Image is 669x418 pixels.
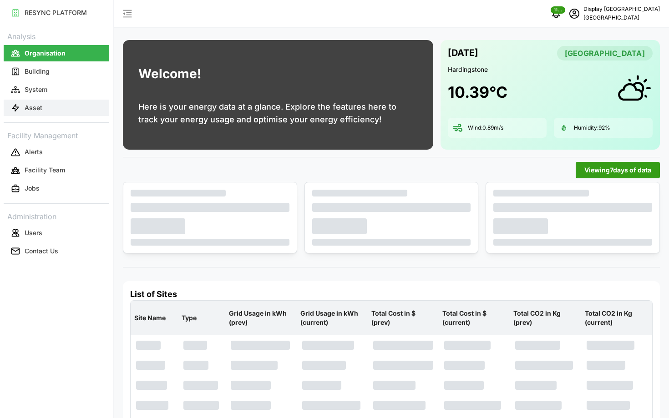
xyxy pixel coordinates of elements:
[4,45,109,61] button: Organisation
[25,184,40,193] p: Jobs
[512,302,579,335] p: Total CO2 in Kg (prev)
[584,162,651,178] span: Viewing 7 days of data
[4,81,109,99] a: System
[227,302,294,335] p: Grid Usage in kWh (prev)
[4,62,109,81] a: Building
[4,5,109,21] button: RESYNC PLATFORM
[4,81,109,98] button: System
[25,67,50,76] p: Building
[130,288,653,300] h4: List of Sites
[448,45,478,60] p: [DATE]
[138,101,418,126] p: Here is your energy data at a glance. Explore the features here to track your energy usage and op...
[565,5,583,23] button: schedule
[180,306,223,330] p: Type
[574,124,610,132] p: Humidity: 92 %
[4,180,109,198] a: Jobs
[25,166,65,175] p: Facility Team
[25,147,43,156] p: Alerts
[4,100,109,116] button: Asset
[370,302,437,335] p: Total Cost in $ (prev)
[4,128,109,141] p: Facility Management
[565,46,645,60] span: [GEOGRAPHIC_DATA]
[4,162,109,179] button: Facility Team
[4,63,109,80] button: Building
[4,243,109,259] button: Contact Us
[25,8,87,17] p: RESYNC PLATFORM
[132,306,176,330] p: Site Name
[441,302,508,335] p: Total Cost in $ (current)
[4,242,109,260] a: Contact Us
[138,64,201,84] h1: Welcome!
[25,228,42,237] p: Users
[4,143,109,161] a: Alerts
[25,49,66,58] p: Organisation
[25,85,47,94] p: System
[583,302,650,335] p: Total CO2 in Kg (current)
[25,247,58,256] p: Contact Us
[25,103,42,112] p: Asset
[583,14,660,22] p: [GEOGRAPHIC_DATA]
[448,82,507,102] h1: 10.39 °C
[4,29,109,42] p: Analysis
[4,99,109,117] a: Asset
[583,5,660,14] p: Display [GEOGRAPHIC_DATA]
[4,225,109,241] button: Users
[4,44,109,62] a: Organisation
[448,65,653,74] p: Hardingstone
[554,7,562,13] span: 1174
[468,124,503,132] p: Wind: 0.89 m/s
[4,144,109,161] button: Alerts
[299,302,366,335] p: Grid Usage in kWh (current)
[4,181,109,197] button: Jobs
[4,4,109,22] a: RESYNC PLATFORM
[4,224,109,242] a: Users
[4,161,109,180] a: Facility Team
[576,162,660,178] button: Viewing7days of data
[547,5,565,23] button: notifications
[4,209,109,222] p: Administration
